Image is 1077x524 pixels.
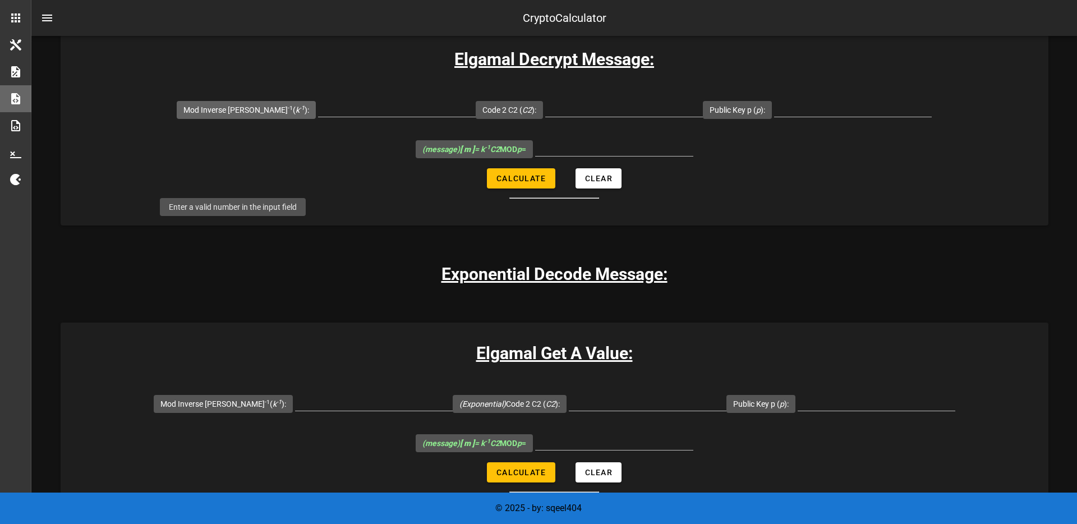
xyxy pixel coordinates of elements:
[300,104,305,112] sup: -1
[485,438,490,445] sup: -1
[576,168,622,189] button: Clear
[756,105,761,114] i: p
[485,144,490,151] sup: -1
[273,399,282,408] i: k
[487,462,555,482] button: Calculate
[277,398,282,406] sup: -1
[288,104,293,112] sup: -1
[584,174,613,183] span: Clear
[517,145,522,154] i: p
[487,168,555,189] button: Calculate
[422,439,500,448] i: (message) = k C2
[61,341,1048,366] h3: Elgamal Get A Value:
[546,399,555,408] i: C2
[459,398,560,410] label: Code 2 C2 ( ):
[584,468,613,477] span: Clear
[522,105,532,114] i: C2
[710,104,765,116] label: Public Key p ( ):
[422,145,526,154] span: MOD =
[61,47,1048,72] h3: Elgamal Decrypt Message:
[441,261,668,287] h3: Exponential Decode Message:
[733,398,789,410] label: Public Key p ( ):
[460,145,475,154] b: [ m ]
[459,399,506,408] i: (Exponential)
[265,398,270,406] sup: -1
[34,4,61,31] button: nav-menu-toggle
[517,439,522,448] i: p
[780,399,784,408] i: p
[523,10,606,26] div: CryptoCalculator
[460,439,475,448] b: [ m ]
[422,439,526,448] span: MOD =
[496,468,546,477] span: Calculate
[495,503,582,513] span: © 2025 - by: sqeel404
[296,105,305,114] i: k
[422,145,500,154] i: (message) = k C2
[160,398,286,410] label: Mod Inverse [PERSON_NAME] ( ):
[183,104,309,116] label: Mod Inverse [PERSON_NAME] ( ):
[576,462,622,482] button: Clear
[482,104,536,116] label: Code 2 C2 ( ):
[496,174,546,183] span: Calculate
